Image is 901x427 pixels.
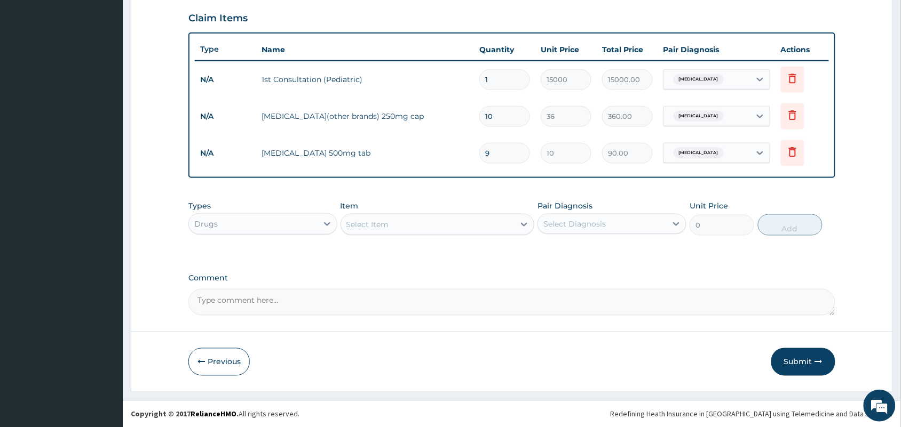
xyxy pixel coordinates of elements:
[538,200,592,211] label: Pair Diagnosis
[256,69,474,90] td: 1st Consultation (Pediatric)
[256,39,474,60] th: Name
[195,70,256,90] td: N/A
[341,200,359,211] label: Item
[20,53,43,80] img: d_794563401_company_1708531726252_794563401
[188,274,835,283] label: Comment
[771,348,835,376] button: Submit
[194,219,218,229] div: Drugs
[674,111,724,122] span: [MEDICAL_DATA]
[256,142,474,164] td: [MEDICAL_DATA] 500mg tab
[195,107,256,126] td: N/A
[56,60,179,74] div: Chat with us now
[535,39,597,60] th: Unit Price
[256,106,474,127] td: [MEDICAL_DATA](other brands) 250mg cap
[188,13,248,25] h3: Claim Items
[5,291,203,328] textarea: Type your message and hit 'Enter'
[175,5,201,31] div: Minimize live chat window
[776,39,829,60] th: Actions
[195,143,256,163] td: N/A
[131,409,239,419] strong: Copyright © 2017 .
[674,148,724,158] span: [MEDICAL_DATA]
[597,39,658,60] th: Total Price
[188,202,211,211] label: Types
[611,409,893,420] div: Redefining Heath Insurance in [GEOGRAPHIC_DATA] using Telemedicine and Data Science!
[62,134,147,242] span: We're online!
[195,39,256,59] th: Type
[690,200,728,211] label: Unit Price
[758,214,823,236] button: Add
[346,219,389,230] div: Select Item
[658,39,776,60] th: Pair Diagnosis
[188,348,250,376] button: Previous
[191,409,236,419] a: RelianceHMO
[674,74,724,85] span: [MEDICAL_DATA]
[543,219,606,229] div: Select Diagnosis
[474,39,535,60] th: Quantity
